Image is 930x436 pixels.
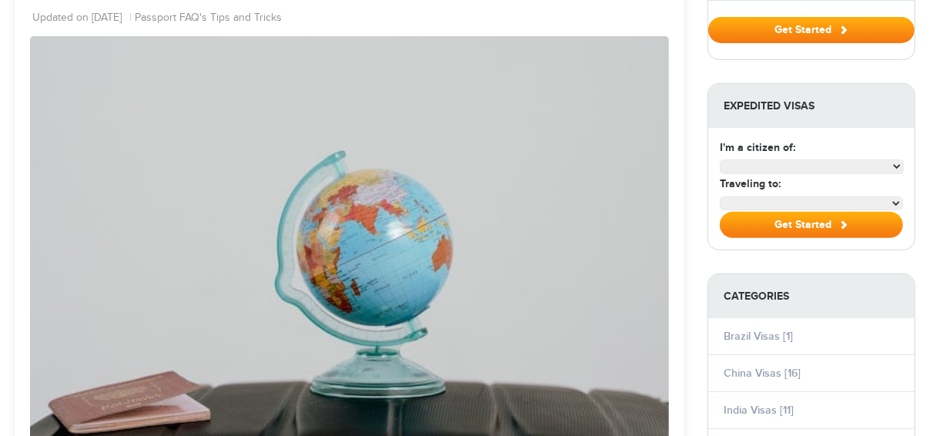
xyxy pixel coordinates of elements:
[724,330,793,343] a: Brazil Visas [1]
[720,212,903,238] button: Get Started
[724,367,801,380] a: China Visas [16]
[720,176,781,192] label: Traveling to:
[210,11,282,26] a: Tips and Tricks
[135,11,207,26] a: Passport FAQ's
[708,17,915,43] button: Get Started
[720,139,795,156] label: I'm a citizen of:
[32,11,132,26] li: Updated on [DATE]
[708,23,915,35] a: Get Started
[708,84,915,128] strong: Expedited Visas
[708,274,915,318] strong: Categories
[724,404,794,417] a: India Visas [11]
